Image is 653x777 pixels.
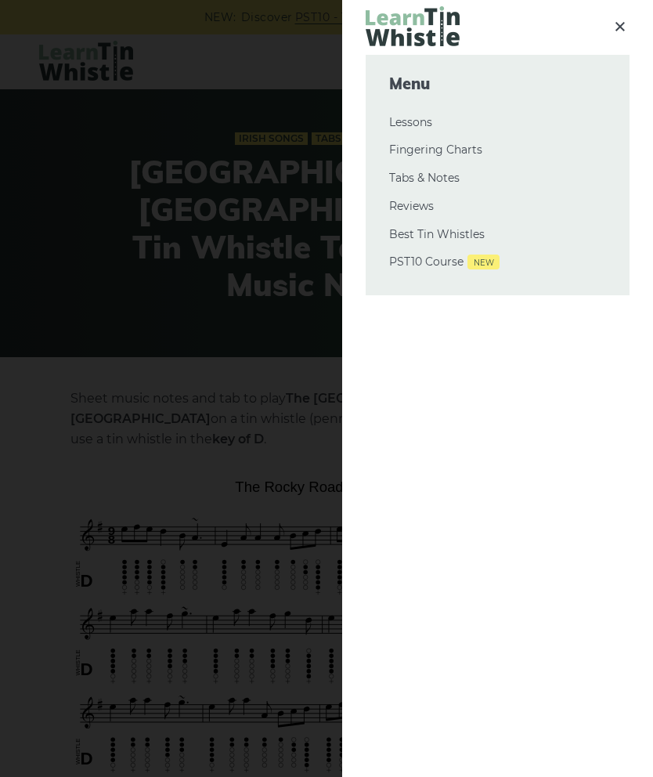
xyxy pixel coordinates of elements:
a: PST10 CourseNew [389,253,606,272]
a: Fingering Charts [389,141,606,160]
a: Tabs & Notes [389,169,606,188]
span: New [467,255,500,269]
a: Best Tin Whistles [389,226,606,244]
span: Menu [389,73,606,95]
a: Lessons [389,114,606,132]
a: Reviews [389,197,606,216]
a: LearnTinWhistle.com [366,31,460,50]
img: LearnTinWhistle.com [366,6,460,46]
